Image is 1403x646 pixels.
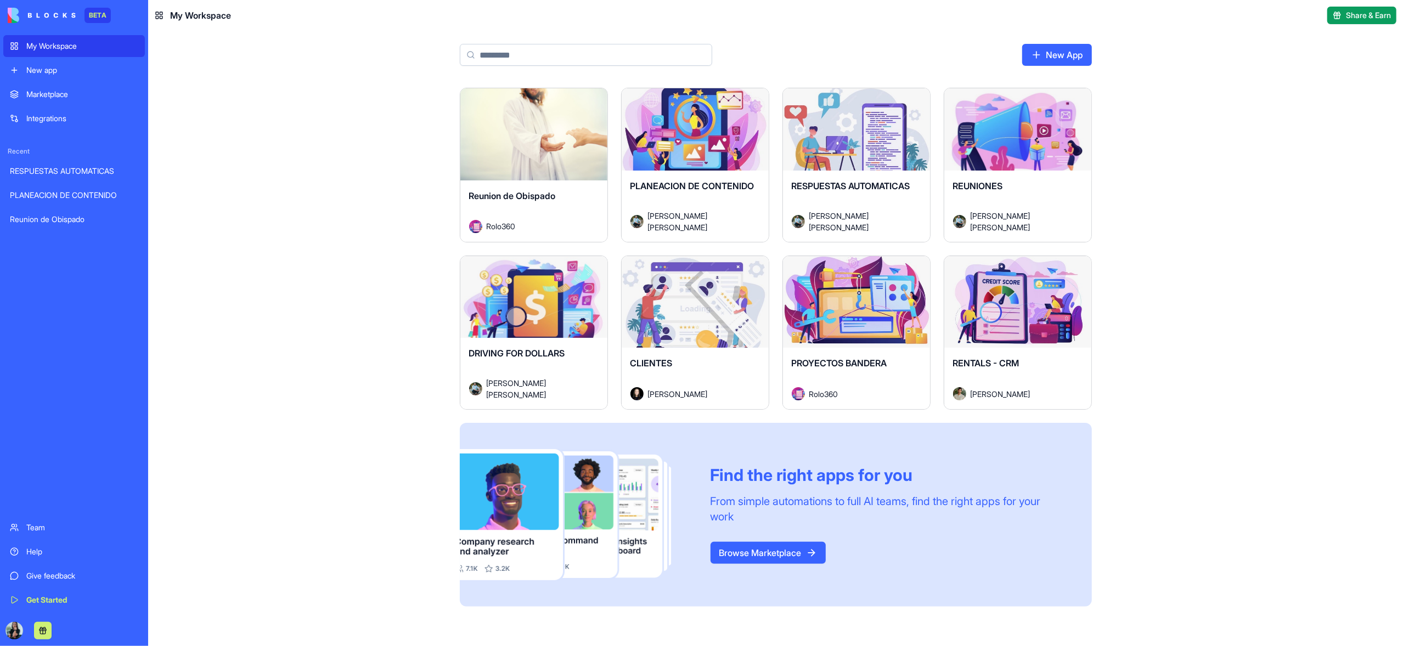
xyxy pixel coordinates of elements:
[11,120,165,129] span: Set up Portals and Public Tools in Blocks
[26,546,138,557] div: Help
[971,210,1074,233] span: [PERSON_NAME] [PERSON_NAME]
[3,184,145,206] a: PLANEACION DE CONTENIDO
[73,342,146,386] button: Messages
[944,256,1092,410] a: RENTALS - CRMAvatar[PERSON_NAME]
[26,594,138,605] div: Get Started
[96,5,126,24] h1: Help
[3,160,145,182] a: RESPUESTAS AUTOMATICAS
[630,180,754,191] span: PLANEACION DE CONTENIDO
[11,243,128,252] span: Sharing Your Tools with Others
[26,89,138,100] div: Marketplace
[630,358,673,369] span: CLIENTES
[460,88,608,242] a: Reunion de ObispadoAvatarRolo360
[711,542,826,564] a: Browse Marketplace
[487,377,590,400] span: [PERSON_NAME] [PERSON_NAME]
[26,522,138,533] div: Team
[3,517,145,539] a: Team
[3,35,145,57] a: My Workspace
[1346,10,1391,21] span: Share & Earn
[630,215,644,228] img: Avatar
[196,35,205,44] div: Clear
[792,180,910,191] span: RESPUESTAS AUTOMATICAS
[469,190,556,201] span: Reunion de Obispado
[91,370,129,377] span: Messages
[26,65,138,76] div: New app
[792,358,887,369] span: PROYECTOS BANDERA
[11,145,129,154] span: Understanding the Logic Layer
[26,570,138,581] div: Give feedback
[487,220,516,232] span: Rolo360
[10,190,138,201] div: PLANEACION DE CONTENIDO
[648,210,751,233] span: [PERSON_NAME] [PERSON_NAME]
[460,449,693,580] img: Frame_181_egmpey.png
[711,465,1066,485] div: Find the right apps for you
[711,494,1066,524] div: From simple automations to full AI teams, find the right apps for your work
[11,268,88,277] span: Roles & Permissions
[84,8,111,23] div: BETA
[469,220,482,233] img: Avatar
[1022,44,1092,66] a: New App
[3,208,145,230] a: Reunion de Obispado
[3,107,145,129] a: Integrations
[11,169,115,178] span: Build with [PERSON_NAME]
[782,88,931,242] a: RESPUESTAS AUTOMATICASAvatar[PERSON_NAME] [PERSON_NAME]
[3,83,145,105] a: Marketplace
[469,348,565,359] span: DRIVING FOR DOLLARS
[792,215,805,228] img: Avatar
[3,541,145,563] a: Help
[1327,7,1396,24] button: Share & Earn
[147,342,219,386] button: Help
[953,180,1003,191] span: REUNIONES
[5,622,23,639] img: PHOTO-2025-09-15-15-09-07_ggaris.jpg
[621,88,769,242] a: PLANEACION DE CONTENIDOAvatar[PERSON_NAME] [PERSON_NAME]
[8,29,212,50] input: Search for help
[26,41,138,52] div: My Workspace
[8,8,111,23] a: BETA
[782,256,931,410] a: PROYECTOS BANDERAAvatarRolo360
[3,589,145,611] a: Get Started
[809,210,912,233] span: [PERSON_NAME] [PERSON_NAME]
[953,215,966,228] img: Avatar
[648,388,708,400] span: [PERSON_NAME]
[10,214,138,225] div: Reunion de Obispado
[8,8,76,23] img: logo
[3,565,145,587] a: Give feedback
[953,358,1019,369] span: RENTALS - CRM
[3,147,145,156] span: Recent
[11,71,83,80] span: Welcome to Blocks
[460,256,608,410] a: DRIVING FOR DOLLARSAvatar[PERSON_NAME] [PERSON_NAME]
[809,388,838,400] span: Rolo360
[971,388,1030,400] span: [PERSON_NAME]
[173,370,193,377] span: Help
[10,166,138,177] div: RESPUESTAS AUTOMATICAS
[3,59,145,81] a: New app
[170,9,231,22] span: My Workspace
[630,387,644,400] img: Avatar
[11,293,75,302] span: The Marketplace
[25,370,48,377] span: Home
[792,387,805,400] img: Avatar
[469,382,482,395] img: Avatar
[193,4,212,24] div: Close
[621,256,769,410] a: CLIENTESAvatar[PERSON_NAME]
[953,387,966,400] img: Avatar
[26,113,138,124] div: Integrations
[944,88,1092,242] a: REUNIONESAvatar[PERSON_NAME] [PERSON_NAME]
[11,95,172,104] span: Understanding the Design Layer in Blocks
[11,219,106,228] span: How to upgrade my plan
[11,194,26,203] span: FAQ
